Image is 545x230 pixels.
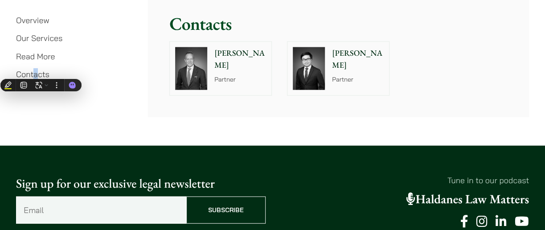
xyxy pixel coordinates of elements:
[16,174,266,193] p: Sign up for our exclusive legal newsletter
[16,69,49,79] a: Contacts
[169,13,508,34] h2: Contacts
[406,191,529,207] a: Haldanes Law Matters
[16,33,62,43] a: Our Services
[280,174,529,186] p: Tune in to our podcast
[214,75,266,84] p: Partner
[332,75,384,84] p: Partner
[332,47,384,71] p: [PERSON_NAME]
[214,47,266,71] p: [PERSON_NAME]
[16,197,186,224] input: Email
[287,41,389,96] a: [PERSON_NAME] Partner
[186,197,266,224] input: Subscribe
[16,15,49,25] a: Overview
[16,51,55,62] a: Read More
[169,41,272,96] a: [PERSON_NAME] Partner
